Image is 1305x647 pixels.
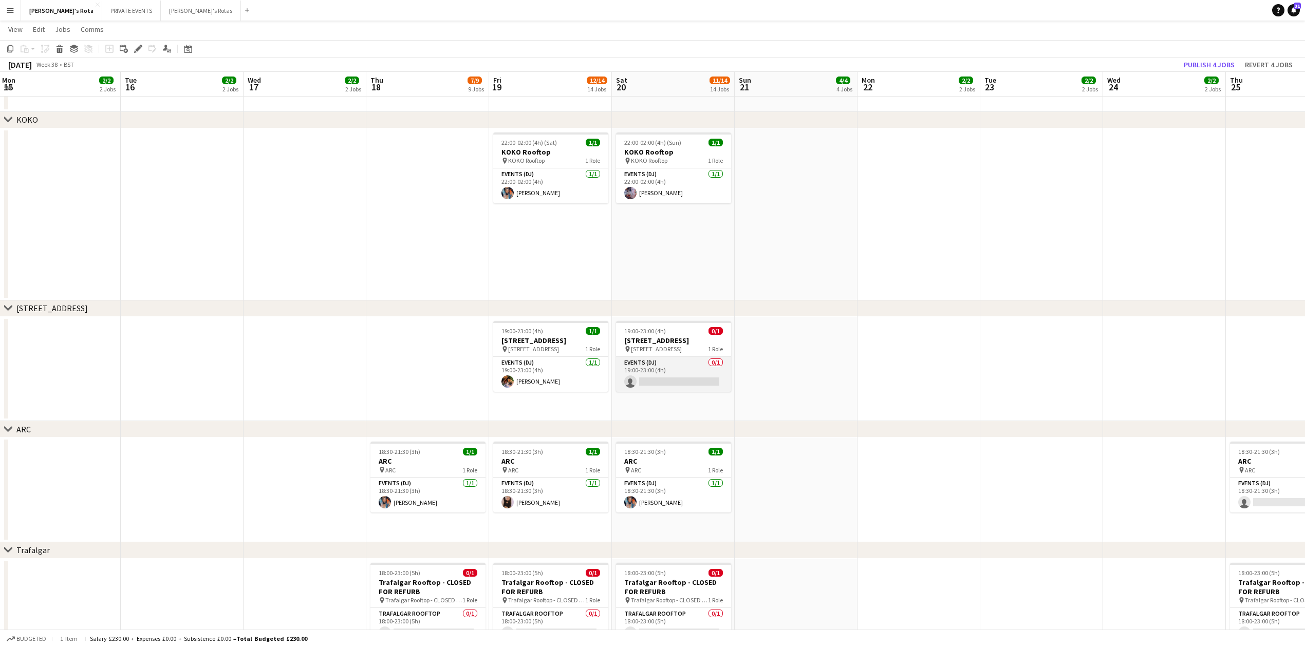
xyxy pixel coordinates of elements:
[616,563,731,643] app-job-card: 18:00-23:00 (5h)0/1Trafalgar Rooftop - CLOSED FOR REFURB Trafalgar Rooftop - CLOSED FOR REFURB1 R...
[370,456,486,466] h3: ARC
[862,75,875,85] span: Mon
[1238,569,1280,577] span: 18:00-23:00 (5h)
[587,77,607,84] span: 12/14
[616,132,731,203] app-job-card: 22:00-02:00 (4h) (Sun)1/1KOKO Rooftop KOKO Rooftop1 RoleEvents (DJ)1/122:00-02:00 (4h)[PERSON_NAME]
[984,75,996,85] span: Tue
[33,25,45,34] span: Edit
[462,596,477,604] span: 1 Role
[708,157,723,164] span: 1 Role
[51,23,74,36] a: Jobs
[508,345,559,353] span: [STREET_ADDRESS]
[345,85,361,93] div: 2 Jobs
[8,60,32,70] div: [DATE]
[1180,58,1239,71] button: Publish 4 jobs
[99,77,114,84] span: 2/2
[616,168,731,203] app-card-role: Events (DJ)1/122:00-02:00 (4h)[PERSON_NAME]
[493,478,608,512] app-card-role: Events (DJ)1/118:30-21:30 (3h)[PERSON_NAME]
[34,61,60,68] span: Week 38
[102,1,161,21] button: PRIVATE EVENTS
[2,75,15,85] span: Mon
[493,456,608,466] h3: ARC
[1294,3,1301,9] span: 31
[836,85,852,93] div: 4 Jobs
[90,635,307,642] div: Salary £230.00 + Expenses £0.00 + Subsistence £0.00 =
[55,25,70,34] span: Jobs
[616,147,731,157] h3: KOKO Rooftop
[501,569,543,577] span: 18:00-23:00 (5h)
[616,75,627,85] span: Sat
[709,448,723,455] span: 1/1
[709,569,723,577] span: 0/1
[463,569,477,577] span: 0/1
[959,85,975,93] div: 2 Jobs
[508,466,518,474] span: ARC
[624,139,681,146] span: 22:00-02:00 (4h) (Sun)
[585,596,600,604] span: 1 Role
[493,563,608,643] app-job-card: 18:00-23:00 (5h)0/1Trafalgar Rooftop - CLOSED FOR REFURB Trafalgar Rooftop - CLOSED FOR REFURB1 R...
[370,563,486,643] app-job-card: 18:00-23:00 (5h)0/1Trafalgar Rooftop - CLOSED FOR REFURB Trafalgar Rooftop - CLOSED FOR REFURB1 R...
[1245,466,1255,474] span: ARC
[370,578,486,596] h3: Trafalgar Rooftop - CLOSED FOR REFURB
[739,75,751,85] span: Sun
[64,61,74,68] div: BST
[631,345,682,353] span: [STREET_ADDRESS]
[463,448,477,455] span: 1/1
[1204,77,1219,84] span: 2/2
[501,327,543,335] span: 19:00-23:00 (4h)
[370,442,486,512] app-job-card: 18:30-21:30 (3h)1/1ARC ARC1 RoleEvents (DJ)1/118:30-21:30 (3h)[PERSON_NAME]
[462,466,477,474] span: 1 Role
[29,23,49,36] a: Edit
[616,336,731,345] h3: [STREET_ADDRESS]
[501,139,557,146] span: 22:00-02:00 (4h) (Sat)
[370,478,486,512] app-card-role: Events (DJ)1/118:30-21:30 (3h)[PERSON_NAME]
[468,85,484,93] div: 9 Jobs
[587,85,607,93] div: 14 Jobs
[1106,81,1121,93] span: 24
[585,345,600,353] span: 1 Role
[493,336,608,345] h3: [STREET_ADDRESS]
[616,608,731,643] app-card-role: Trafalgar Rooftop0/118:00-23:00 (5h)
[709,327,723,335] span: 0/1
[616,478,731,512] app-card-role: Events (DJ)1/118:30-21:30 (3h)[PERSON_NAME]
[16,115,38,125] div: KOKO
[369,81,383,93] span: 18
[1205,85,1221,93] div: 2 Jobs
[614,81,627,93] span: 20
[385,596,462,604] span: Trafalgar Rooftop - CLOSED FOR REFURB
[616,456,731,466] h3: ARC
[616,442,731,512] div: 18:30-21:30 (3h)1/1ARC ARC1 RoleEvents (DJ)1/118:30-21:30 (3h)[PERSON_NAME]
[493,321,608,392] div: 19:00-23:00 (4h)1/1[STREET_ADDRESS] [STREET_ADDRESS]1 RoleEvents (DJ)1/119:00-23:00 (4h)[PERSON_N...
[493,147,608,157] h3: KOKO Rooftop
[370,608,486,643] app-card-role: Trafalgar Rooftop0/118:00-23:00 (5h)
[16,303,88,313] div: [STREET_ADDRESS]
[860,81,875,93] span: 22
[493,132,608,203] app-job-card: 22:00-02:00 (4h) (Sat)1/1KOKO Rooftop KOKO Rooftop1 RoleEvents (DJ)1/122:00-02:00 (4h)[PERSON_NAME]
[222,85,238,93] div: 2 Jobs
[493,75,501,85] span: Fri
[708,596,723,604] span: 1 Role
[631,466,641,474] span: ARC
[616,357,731,392] app-card-role: Events (DJ)0/119:00-23:00 (4h)
[385,466,396,474] span: ARC
[81,25,104,34] span: Comms
[836,77,850,84] span: 4/4
[100,85,116,93] div: 2 Jobs
[161,1,241,21] button: [PERSON_NAME]'s Rotas
[585,157,600,164] span: 1 Role
[1288,4,1300,16] a: 31
[959,77,973,84] span: 2/2
[370,75,383,85] span: Thu
[21,1,102,21] button: [PERSON_NAME]'s Rota
[236,635,307,642] span: Total Budgeted £230.00
[345,77,359,84] span: 2/2
[508,596,585,604] span: Trafalgar Rooftop - CLOSED FOR REFURB
[493,578,608,596] h3: Trafalgar Rooftop - CLOSED FOR REFURB
[586,327,600,335] span: 1/1
[710,85,730,93] div: 14 Jobs
[4,23,27,36] a: View
[708,345,723,353] span: 1 Role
